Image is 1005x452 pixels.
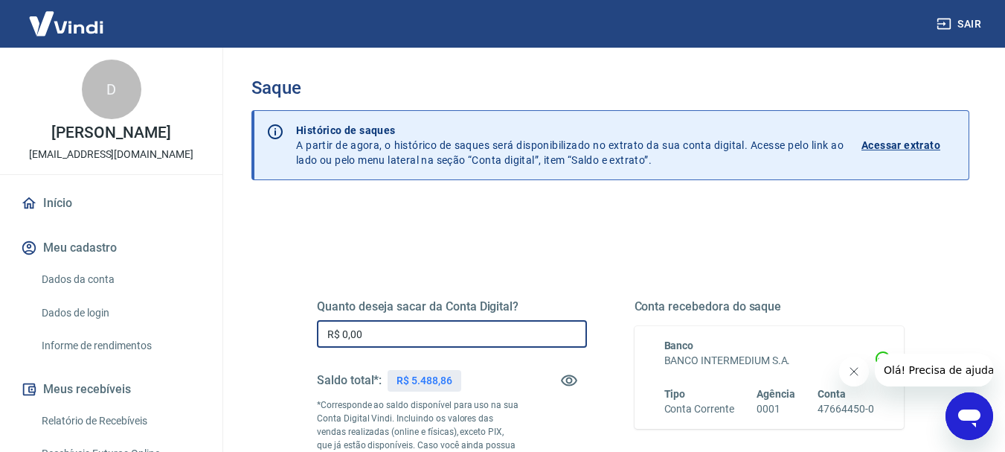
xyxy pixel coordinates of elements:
[664,340,694,351] span: Banco
[18,373,205,406] button: Meus recebíveis
[36,264,205,295] a: Dados da conta
[818,388,846,400] span: Conta
[945,392,993,440] iframe: Botão para abrir a janela de mensagens
[9,10,125,22] span: Olá! Precisa de ajuda?
[664,401,734,417] h6: Conta Corrente
[251,77,969,98] h3: Saque
[18,1,115,46] img: Vindi
[861,123,957,168] a: Acessar extrato
[757,388,795,400] span: Agência
[861,138,940,153] p: Acessar extrato
[36,298,205,328] a: Dados de login
[36,406,205,436] a: Relatório de Recebíveis
[29,147,193,162] p: [EMAIL_ADDRESS][DOMAIN_NAME]
[36,331,205,361] a: Informe de rendimentos
[818,401,874,417] h6: 47664450-0
[51,125,170,141] p: [PERSON_NAME]
[296,123,844,138] p: Histórico de saques
[317,373,382,388] h5: Saldo total*:
[82,60,141,119] div: D
[875,354,993,386] iframe: Mensagem da empresa
[757,401,795,417] h6: 0001
[18,187,205,220] a: Início
[396,373,452,389] p: R$ 5.488,86
[296,123,844,168] p: A partir de agora, o histórico de saques será disponibilizado no extrato da sua conta digital. Ac...
[635,299,905,314] h5: Conta recebedora do saque
[839,357,869,386] iframe: Fechar mensagem
[317,299,587,314] h5: Quanto deseja sacar da Conta Digital?
[664,388,686,400] span: Tipo
[18,232,205,264] button: Meu cadastro
[934,10,987,38] button: Sair
[664,353,875,369] h6: BANCO INTERMEDIUM S.A.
